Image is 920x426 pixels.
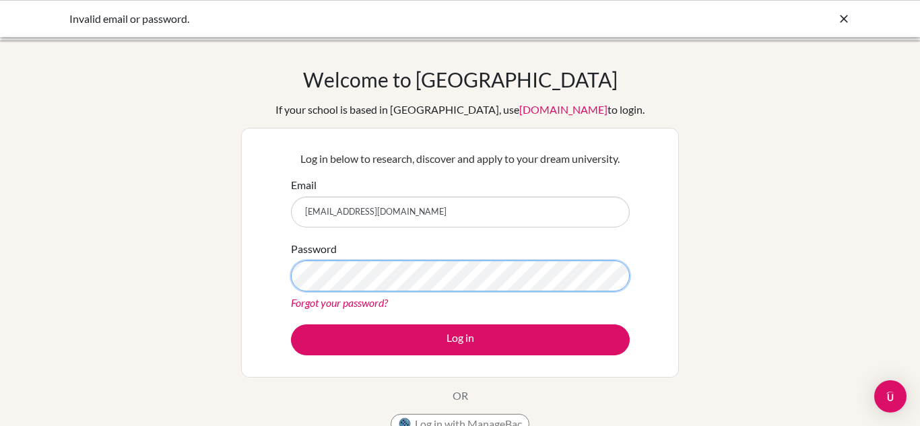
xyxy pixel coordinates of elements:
[291,177,317,193] label: Email
[291,324,630,355] button: Log in
[291,296,388,309] a: Forgot your password?
[291,151,630,167] p: Log in below to research, discover and apply to your dream university.
[874,380,907,413] div: Open Intercom Messenger
[69,11,649,27] div: Invalid email or password.
[291,241,337,257] label: Password
[519,103,607,116] a: [DOMAIN_NAME]
[275,102,645,118] div: If your school is based in [GEOGRAPHIC_DATA], use to login.
[453,388,468,404] p: OR
[303,67,618,92] h1: Welcome to [GEOGRAPHIC_DATA]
